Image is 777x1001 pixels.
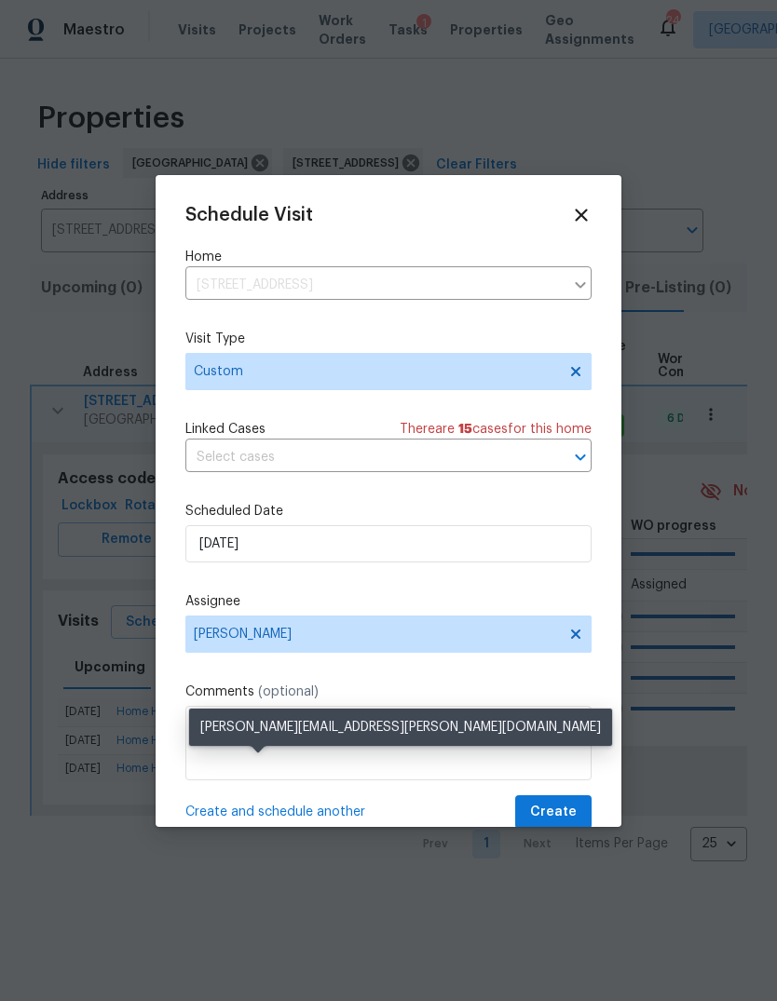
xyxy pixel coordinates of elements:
[185,502,592,521] label: Scheduled Date
[189,709,612,746] div: [PERSON_NAME][EMAIL_ADDRESS][PERSON_NAME][DOMAIN_NAME]
[194,627,559,642] span: [PERSON_NAME]
[185,683,592,701] label: Comments
[515,795,592,830] button: Create
[400,420,592,439] span: There are case s for this home
[185,330,592,348] label: Visit Type
[185,592,592,611] label: Assignee
[194,362,556,381] span: Custom
[185,443,539,472] input: Select cases
[258,685,319,698] span: (optional)
[567,444,593,470] button: Open
[185,525,592,562] input: M/D/YYYY
[185,248,592,266] label: Home
[530,801,577,824] span: Create
[185,206,313,224] span: Schedule Visit
[458,423,472,436] span: 15
[185,420,266,439] span: Linked Cases
[185,271,564,300] input: Enter in an address
[571,205,592,225] span: Close
[185,803,365,821] span: Create and schedule another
